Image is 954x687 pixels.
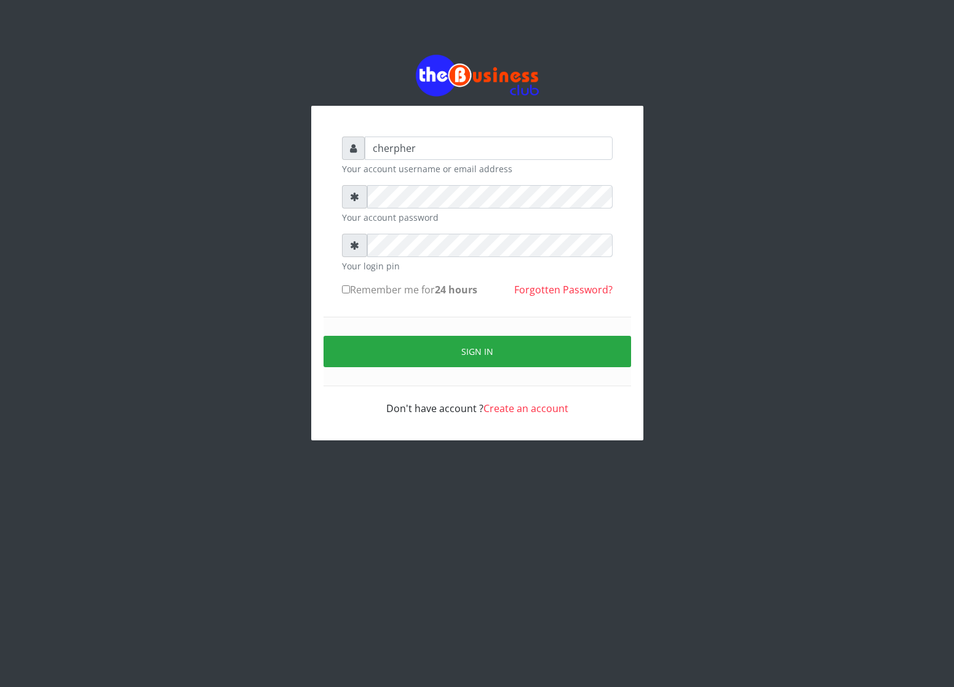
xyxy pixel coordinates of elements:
input: Username or email address [365,137,613,160]
label: Remember me for [342,282,477,297]
b: 24 hours [435,283,477,296]
input: Remember me for24 hours [342,285,350,293]
small: Your account password [342,211,613,224]
small: Your login pin [342,260,613,272]
button: Sign in [324,336,631,367]
a: Forgotten Password? [514,283,613,296]
small: Your account username or email address [342,162,613,175]
a: Create an account [483,402,568,415]
div: Don't have account ? [342,386,613,416]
